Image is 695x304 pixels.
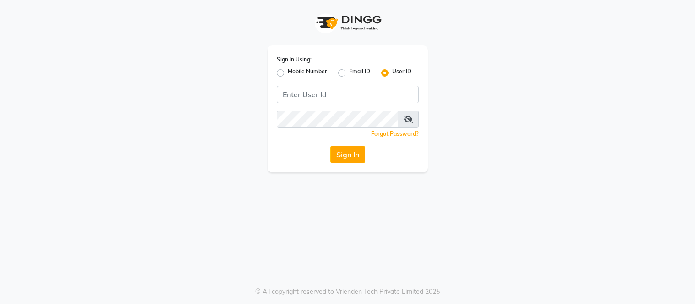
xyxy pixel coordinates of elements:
[277,86,419,103] input: Username
[349,67,370,78] label: Email ID
[371,130,419,137] a: Forgot Password?
[277,111,398,128] input: Username
[311,9,384,36] img: logo1.svg
[392,67,411,78] label: User ID
[288,67,327,78] label: Mobile Number
[330,146,365,163] button: Sign In
[277,55,312,64] label: Sign In Using:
